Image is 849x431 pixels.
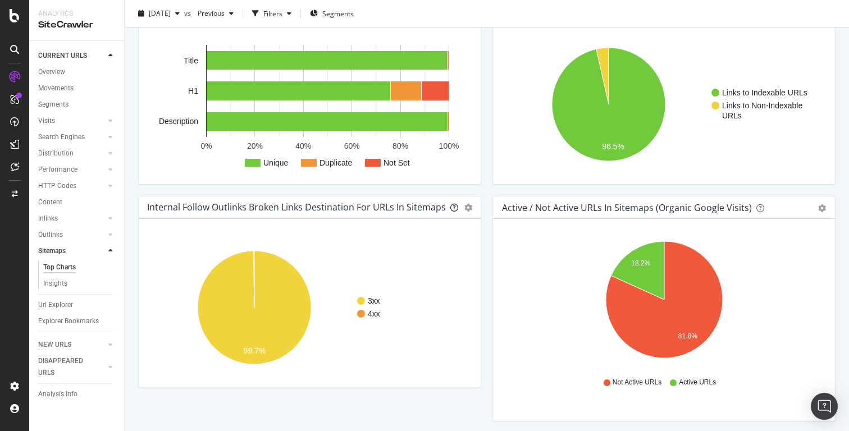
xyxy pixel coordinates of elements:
[319,158,353,167] text: Duplicate
[678,332,697,340] text: 81.8%
[38,19,115,31] div: SiteCrawler
[38,99,116,111] a: Segments
[613,378,661,387] span: Not Active URLs
[38,299,116,311] a: Url Explorer
[200,141,212,150] text: 0%
[38,213,105,224] a: Inlinks
[811,393,838,420] div: Open Intercom Messenger
[263,8,282,18] div: Filters
[38,66,65,78] div: Overview
[38,115,55,127] div: Visits
[502,237,826,367] svg: A chart.
[38,229,105,241] a: Outlinks
[248,4,296,22] button: Filters
[38,388,116,400] a: Analysis Info
[38,355,95,379] div: DISAPPEARED URLS
[722,101,802,110] text: Links to Non-Indexable
[134,4,184,22] button: [DATE]
[38,355,105,379] a: DISAPPEARED URLS
[38,245,66,257] div: Sitemaps
[263,158,289,167] text: Unique
[38,213,58,224] div: Inlinks
[344,141,360,150] text: 60%
[38,196,62,208] div: Content
[464,204,472,212] i: Options
[43,262,76,273] div: Top Charts
[38,66,116,78] a: Overview
[38,180,105,192] a: HTTP Codes
[392,141,408,150] text: 80%
[384,158,410,167] text: Not Set
[184,56,198,65] text: Title
[295,141,311,150] text: 40%
[148,237,472,378] svg: A chart.
[38,82,116,94] a: Movements
[43,278,116,290] a: Insights
[502,202,752,213] div: Active / Not Active URLs in Sitemaps (Organic Google Visits)
[38,180,76,192] div: HTTP Codes
[38,245,105,257] a: Sitemaps
[38,315,116,327] a: Explorer Bookmarks
[38,388,77,400] div: Analysis Info
[502,34,826,175] svg: A chart.
[38,148,105,159] a: Distribution
[149,8,171,18] span: 2025 Aug. 7th
[38,131,85,143] div: Search Engines
[38,9,115,19] div: Analytics
[722,111,742,120] text: URLs
[148,34,472,175] svg: A chart.
[38,99,69,111] div: Segments
[193,4,238,22] button: Previous
[159,117,198,126] text: Description
[38,339,105,351] a: NEW URLS
[43,262,116,273] a: Top Charts
[38,50,87,62] div: CURRENT URLS
[38,164,77,176] div: Performance
[679,378,716,387] span: Active URLs
[631,260,650,268] text: 18.2%
[305,4,358,22] button: Segments
[602,142,624,151] text: 96.5%
[244,347,266,356] text: 99.7%
[368,309,380,318] text: 4xx
[38,164,105,176] a: Performance
[322,8,354,18] span: Segments
[43,278,67,290] div: Insights
[38,339,71,351] div: NEW URLS
[193,8,225,18] span: Previous
[184,8,193,18] span: vs
[38,148,74,159] div: Distribution
[38,115,105,127] a: Visits
[38,196,116,208] a: Content
[818,204,826,212] div: gear
[368,296,380,305] text: 3xx
[38,229,63,241] div: Outlinks
[38,50,105,62] a: CURRENT URLS
[38,82,74,94] div: Movements
[247,141,263,150] text: 20%
[722,88,807,97] text: Links to Indexable URLs
[38,315,99,327] div: Explorer Bookmarks
[439,141,459,150] text: 100%
[147,200,446,215] h4: Internal Follow Outlinks Broken Links Destination for URLs in Sitemaps
[38,131,105,143] a: Search Engines
[38,299,73,311] div: Url Explorer
[188,86,198,95] text: H1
